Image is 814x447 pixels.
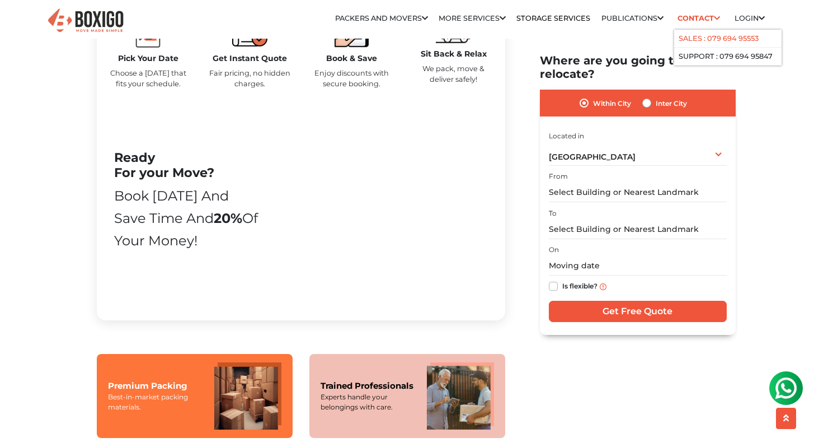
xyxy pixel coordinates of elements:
[562,280,597,291] label: Is flexible?
[276,118,487,294] iframe: YouTube video player
[309,54,394,63] h5: Book & Save
[411,63,496,85] p: We pack, move & deliver safely!
[114,150,260,180] h2: Ready For your Move?
[540,54,736,81] h2: Where are you going to relocate?
[549,208,557,218] label: To
[106,54,191,63] h5: Pick Your Date
[321,392,416,412] div: Experts handle your belongings with care.
[516,14,590,22] a: Storage Services
[439,14,506,22] a: More services
[214,362,281,430] img: Premium Packing
[108,380,203,393] div: Premium Packing
[208,68,293,89] p: Fair pricing, no hidden charges.
[549,256,727,276] input: Moving date
[106,68,191,89] p: Choose a [DATE] that fits your schedule.
[656,96,687,110] label: Inter City
[411,49,496,59] h5: Sit Back & Relax
[674,10,724,27] a: Contact
[335,14,428,22] a: Packers and Movers
[601,14,664,22] a: Publications
[214,210,242,226] b: 20%
[427,362,494,430] img: Trained Professionals
[549,131,584,141] label: Located in
[549,245,559,255] label: On
[776,408,796,429] button: scroll up
[549,219,727,239] input: Select Building or Nearest Landmark
[549,301,727,322] input: Get Free Quote
[735,14,765,22] a: Login
[600,283,606,290] img: info
[549,171,568,181] label: From
[11,11,34,34] img: whatsapp-icon.svg
[108,392,203,412] div: Best-in-market packing materials.
[549,152,636,162] span: [GEOGRAPHIC_DATA]
[321,380,416,393] div: Trained Professionals
[46,7,125,35] img: Boxigo
[114,185,260,252] div: Book [DATE] and Save time and of your money!
[679,34,759,43] a: Sales : 079 694 95553
[679,52,773,60] a: Support : 079 694 95847
[593,96,631,110] label: Within City
[549,183,727,202] input: Select Building or Nearest Landmark
[309,68,394,89] p: Enjoy discounts with secure booking.
[208,54,293,63] h5: Get Instant Quote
